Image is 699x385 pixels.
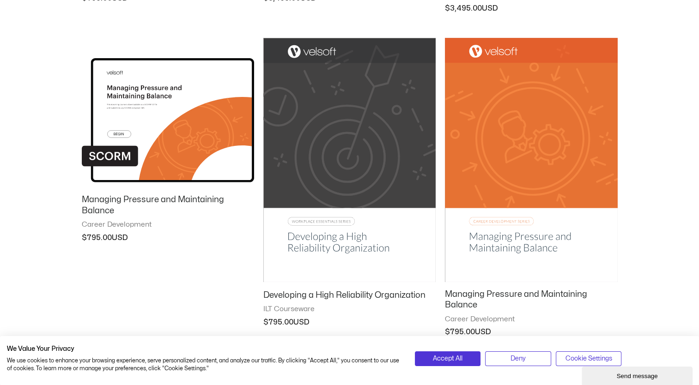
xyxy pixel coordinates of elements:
p: We use cookies to enhance your browsing experience, serve personalized content, and analyze our t... [7,357,401,373]
button: Deny all cookies [485,351,551,366]
bdi: 3,495.00 [445,5,482,12]
span: ILT Courseware [263,305,436,314]
button: Accept all cookies [415,351,481,366]
h2: We Value Your Privacy [7,345,401,353]
h2: Developing a High Reliability Organization [263,290,436,301]
span: Cookie Settings [565,354,612,364]
span: $ [445,5,450,12]
a: Managing Pressure and Maintaining Balance [445,289,617,315]
span: Career Development [445,315,617,324]
span: $ [263,319,268,326]
img: Developing a High Reliability Organization [263,38,436,282]
button: Adjust cookie preferences [556,351,622,366]
img: Managing Pressure and Maintaining Balance [445,38,617,283]
span: Accept All [433,354,462,364]
h2: Managing Pressure and Maintaining Balance [82,194,254,216]
span: Career Development [82,220,254,229]
bdi: 795.00 [263,319,293,326]
bdi: 795.00 [82,234,112,241]
img: Managing Pressure and Maintaining Balance [82,38,254,188]
span: Deny [511,354,526,364]
h2: Managing Pressure and Maintaining Balance [445,289,617,311]
iframe: chat widget [582,365,694,385]
span: $ [82,234,87,241]
a: Managing Pressure and Maintaining Balance [82,194,254,220]
a: Developing a High Reliability Organization [263,290,436,305]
